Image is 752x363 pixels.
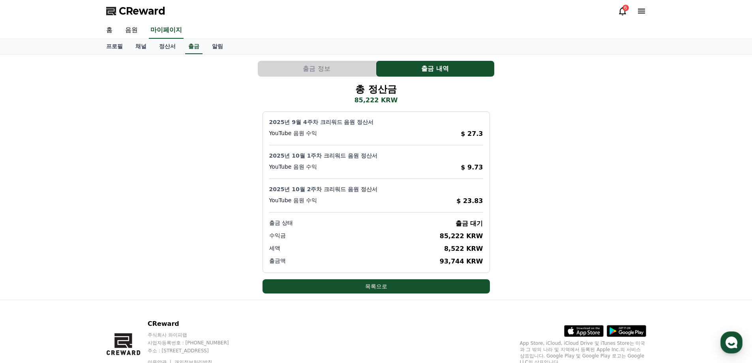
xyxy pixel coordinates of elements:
[440,231,483,241] p: 85,222 KRW
[456,219,483,228] p: 출금 대기
[100,39,129,54] a: 프로필
[119,5,165,17] span: CReward
[106,5,165,17] a: CReward
[72,263,82,269] span: 대화
[269,118,483,126] p: 2025년 9월 4주차 크리워드 음원 정산서
[148,348,244,354] p: 주소 : [STREET_ADDRESS]
[269,231,286,241] p: 수익금
[129,39,153,54] a: 채널
[354,83,398,96] h2: 총 정산금
[206,39,229,54] a: 알림
[456,196,483,206] p: $ 23.83
[149,22,184,39] a: 마이페이지
[148,332,244,338] p: 주식회사 와이피랩
[376,61,494,77] button: 출금 내역
[461,129,483,139] p: $ 27.3
[618,6,627,16] a: 6
[461,163,483,172] p: $ 9.73
[2,250,52,270] a: 홈
[25,262,30,269] span: 홈
[269,196,317,206] p: YouTube 음원 수익
[185,39,203,54] a: 출금
[100,22,119,39] a: 홈
[354,96,398,105] p: 85,222 KRW
[258,61,376,77] button: 출금 정보
[623,5,629,11] div: 6
[269,185,483,193] p: 2025년 10월 2주차 크리워드 음원 정산서
[269,163,317,172] p: YouTube 음원 수익
[122,262,131,269] span: 설정
[263,279,490,293] button: 목록으로
[269,244,280,254] p: 세액
[269,257,286,266] p: 출금액
[52,250,102,270] a: 대화
[269,219,293,228] p: 출금 상태
[148,319,244,329] p: CReward
[440,257,483,266] p: 93,744 KRW
[153,39,182,54] a: 정산서
[102,250,152,270] a: 설정
[269,152,483,160] p: 2025년 10월 1주차 크리워드 음원 정산서
[119,22,144,39] a: 음원
[148,340,244,346] p: 사업자등록번호 : [PHONE_NUMBER]
[444,244,483,254] p: 8,522 KRW
[269,129,317,139] p: YouTube 음원 수익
